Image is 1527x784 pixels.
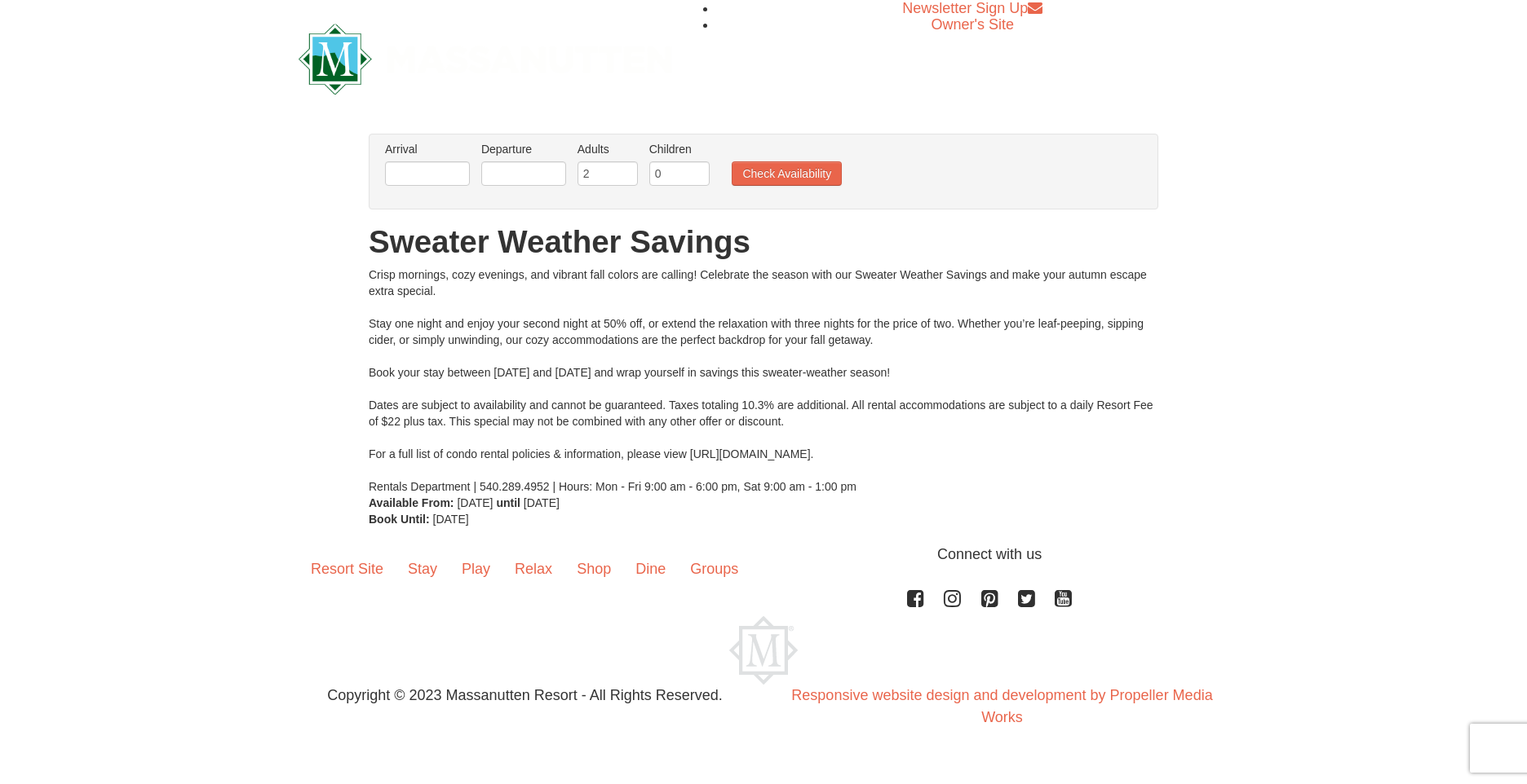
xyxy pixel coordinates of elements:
a: Groups [678,544,750,594]
button: Check Availability [732,161,842,186]
a: Massanutten Resort [299,37,672,76]
span: [DATE] [457,496,493,509]
label: Adults [578,141,638,157]
a: Play [449,544,502,594]
a: Shop [564,544,623,594]
strong: Available From: [369,496,454,509]
a: Stay [396,544,449,594]
img: Massanutten Resort Logo [729,616,798,685]
span: [DATE] [524,496,560,509]
a: Relax [502,544,564,594]
a: Dine [623,544,678,594]
p: Copyright © 2023 Massanutten Resort - All Rights Reserved. [286,685,763,707]
strong: Book Until: [369,513,430,526]
label: Children [649,141,710,157]
p: Connect with us [299,544,1228,566]
span: [DATE] [433,513,469,526]
a: Resort Site [299,544,396,594]
strong: until [496,496,520,509]
a: Responsive website design and development by Propeller Media Works [791,687,1212,725]
img: Massanutten Resort Logo [299,24,672,95]
label: Arrival [385,141,470,157]
div: Crisp mornings, cozy evenings, and vibrant fall colors are calling! Celebrate the season with our... [369,266,1158,495]
label: Departure [481,141,566,157]
h1: Sweater Weather Savings [369,226,1158,258]
a: Owner's Site [932,16,1014,33]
